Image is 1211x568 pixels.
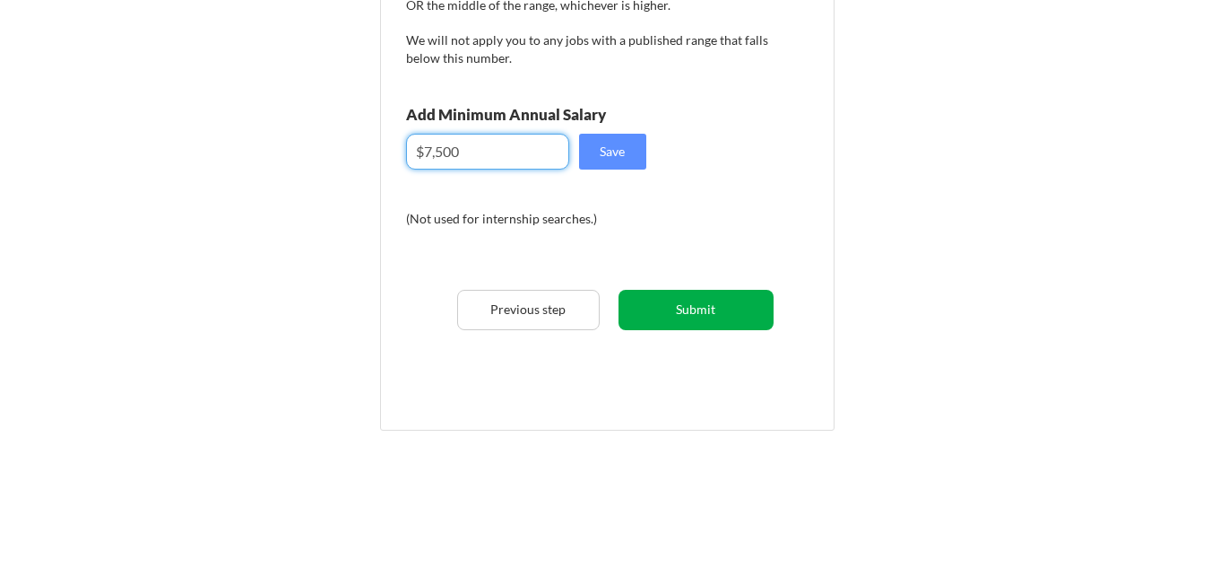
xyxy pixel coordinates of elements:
button: Previous step [457,290,600,330]
button: Submit [618,290,774,330]
input: E.g. $100,000 [406,134,569,170]
div: (Not used for internship searches.) [406,210,649,228]
div: Add Minimum Annual Salary [406,107,686,122]
button: Save [579,134,646,170]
